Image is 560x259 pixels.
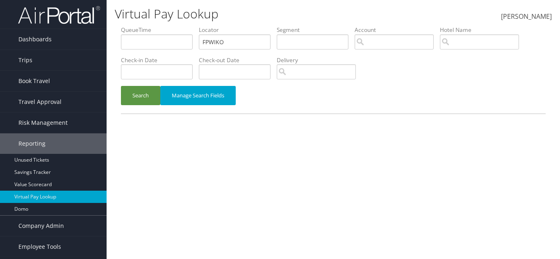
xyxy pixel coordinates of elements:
span: Employee Tools [18,236,61,257]
label: Segment [277,26,355,34]
span: Travel Approval [18,92,61,112]
span: Book Travel [18,71,50,91]
label: Hotel Name [440,26,525,34]
label: QueueTime [121,26,199,34]
span: Risk Management [18,113,68,133]
label: Locator [199,26,277,34]
a: [PERSON_NAME] [501,4,552,29]
button: Search [121,86,160,105]
button: Manage Search Fields [160,86,236,105]
span: [PERSON_NAME] [501,12,552,21]
label: Check-in Date [121,56,199,64]
span: Dashboards [18,29,52,50]
span: Company Admin [18,216,64,236]
label: Account [355,26,440,34]
label: Delivery [277,56,362,64]
img: airportal-logo.png [18,5,100,25]
label: Check-out Date [199,56,277,64]
span: Reporting [18,133,46,154]
h1: Virtual Pay Lookup [115,5,406,23]
span: Trips [18,50,32,70]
